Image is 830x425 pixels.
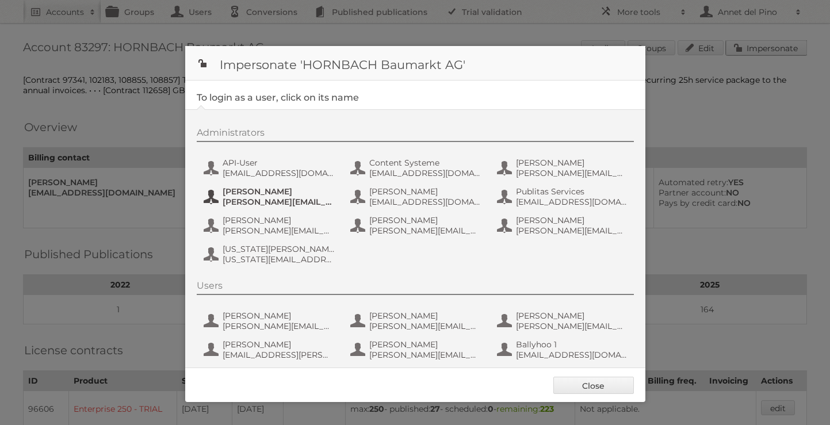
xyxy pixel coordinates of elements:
span: [PERSON_NAME] [516,311,628,321]
span: [US_STATE][EMAIL_ADDRESS][DOMAIN_NAME] [223,254,334,265]
span: [PERSON_NAME] [369,186,481,197]
span: [PERSON_NAME] [223,311,334,321]
button: [PERSON_NAME] [EMAIL_ADDRESS][DOMAIN_NAME] [349,185,484,208]
span: [PERSON_NAME][EMAIL_ADDRESS][DOMAIN_NAME] [223,321,334,331]
span: [PERSON_NAME] [369,311,481,321]
span: [PERSON_NAME][EMAIL_ADDRESS][DOMAIN_NAME] [369,321,481,331]
span: [PERSON_NAME][EMAIL_ADDRESS][PERSON_NAME][DOMAIN_NAME] [516,321,628,331]
button: [PERSON_NAME] [PERSON_NAME][EMAIL_ADDRESS][DOMAIN_NAME] [202,309,338,332]
button: [PERSON_NAME] [PERSON_NAME][EMAIL_ADDRESS][PERSON_NAME][PERSON_NAME][DOMAIN_NAME] [496,214,631,237]
h1: Impersonate 'HORNBACH Baumarkt AG' [185,46,645,81]
button: [PERSON_NAME] [EMAIL_ADDRESS][PERSON_NAME][PERSON_NAME][DOMAIN_NAME] [202,338,338,361]
button: [PERSON_NAME] [PERSON_NAME][EMAIL_ADDRESS][DOMAIN_NAME] [349,214,484,237]
span: [EMAIL_ADDRESS][DOMAIN_NAME] [516,350,628,360]
button: [PERSON_NAME] [PERSON_NAME][EMAIL_ADDRESS][PERSON_NAME][DOMAIN_NAME] [496,156,631,179]
button: [PERSON_NAME] [PERSON_NAME][EMAIL_ADDRESS][DOMAIN_NAME] [202,185,338,208]
button: [PERSON_NAME] [EMAIL_ADDRESS][PERSON_NAME][PERSON_NAME][DOMAIN_NAME] [349,367,484,390]
span: [PERSON_NAME][EMAIL_ADDRESS][PERSON_NAME][PERSON_NAME][DOMAIN_NAME] [223,225,334,236]
span: [PERSON_NAME][EMAIL_ADDRESS][DOMAIN_NAME] [369,225,481,236]
button: Publitas Services [EMAIL_ADDRESS][DOMAIN_NAME] [496,185,631,208]
span: Publitas Services [516,186,628,197]
button: [US_STATE][PERSON_NAME] [US_STATE][EMAIL_ADDRESS][DOMAIN_NAME] [202,243,338,266]
button: [PERSON_NAME] [EMAIL_ADDRESS][DOMAIN_NAME] [202,367,338,390]
span: [EMAIL_ADDRESS][PERSON_NAME][PERSON_NAME][DOMAIN_NAME] [223,350,334,360]
span: [PERSON_NAME] [223,339,334,350]
span: [PERSON_NAME][EMAIL_ADDRESS][PERSON_NAME][PERSON_NAME][DOMAIN_NAME] [516,225,628,236]
span: [PERSON_NAME] [369,215,481,225]
button: [PERSON_NAME] [PERSON_NAME][EMAIL_ADDRESS][PERSON_NAME][PERSON_NAME][DOMAIN_NAME] [202,214,338,237]
button: Content Systeme [EMAIL_ADDRESS][DOMAIN_NAME] [349,156,484,179]
span: [EMAIL_ADDRESS][DOMAIN_NAME] [369,168,481,178]
span: [EMAIL_ADDRESS][DOMAIN_NAME] [516,197,628,207]
span: [PERSON_NAME][EMAIL_ADDRESS][DOMAIN_NAME] [223,197,334,207]
span: [US_STATE][PERSON_NAME] [223,244,334,254]
span: [EMAIL_ADDRESS][DOMAIN_NAME] [369,197,481,207]
span: [EMAIL_ADDRESS][DOMAIN_NAME] [223,168,334,178]
button: Ballyhoo 1 [EMAIL_ADDRESS][DOMAIN_NAME] [496,338,631,361]
button: API-User [EMAIL_ADDRESS][DOMAIN_NAME] [202,156,338,179]
button: [PERSON_NAME] [PERSON_NAME][EMAIL_ADDRESS][PERSON_NAME][DOMAIN_NAME] [496,309,631,332]
span: [PERSON_NAME] [516,215,628,225]
button: [PERSON_NAME] [PERSON_NAME][EMAIL_ADDRESS][DOMAIN_NAME] [349,309,484,332]
span: Ballyhoo 1 [516,339,628,350]
button: [PERSON_NAME] [PERSON_NAME][EMAIL_ADDRESS][PERSON_NAME][DOMAIN_NAME] [349,338,484,361]
span: [PERSON_NAME] [223,215,334,225]
div: Administrators [197,127,634,142]
a: Close [553,377,634,394]
button: [PERSON_NAME] [EMAIL_ADDRESS][PERSON_NAME][PERSON_NAME][DOMAIN_NAME] [496,367,631,390]
span: [PERSON_NAME] [369,339,481,350]
div: Users [197,280,634,295]
span: [PERSON_NAME][EMAIL_ADDRESS][PERSON_NAME][DOMAIN_NAME] [516,168,628,178]
span: API-User [223,158,334,168]
legend: To login as a user, click on its name [197,92,359,103]
span: [PERSON_NAME] [516,158,628,168]
span: [PERSON_NAME] [223,186,334,197]
span: Content Systeme [369,158,481,168]
span: [PERSON_NAME][EMAIL_ADDRESS][PERSON_NAME][DOMAIN_NAME] [369,350,481,360]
